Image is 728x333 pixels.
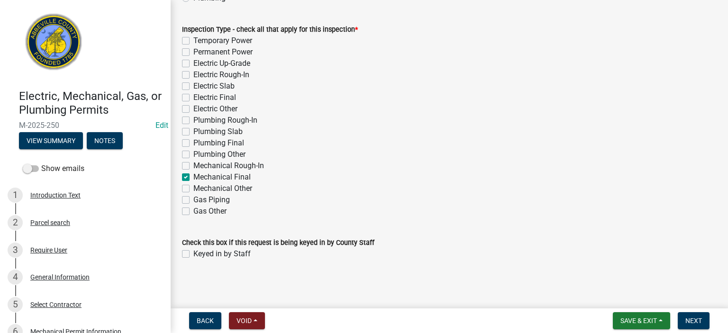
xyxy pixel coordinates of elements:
[193,35,252,46] label: Temporary Power
[182,27,358,33] label: Inspection Type - check all that apply for this inspection
[193,58,250,69] label: Electric Up-Grade
[8,270,23,285] div: 4
[678,312,710,329] button: Next
[8,188,23,203] div: 1
[19,137,83,145] wm-modal-confirm: Summary
[8,243,23,258] div: 3
[87,132,123,149] button: Notes
[30,192,81,198] div: Introduction Text
[8,215,23,230] div: 2
[193,206,227,217] label: Gas Other
[193,126,243,137] label: Plumbing Slab
[19,132,83,149] button: View Summary
[8,297,23,312] div: 5
[193,171,251,183] label: Mechanical Final
[685,317,702,324] span: Next
[237,317,252,324] span: Void
[193,81,235,92] label: Electric Slab
[155,121,168,130] wm-modal-confirm: Edit Application Number
[30,274,90,280] div: General Information
[229,312,265,329] button: Void
[193,69,249,81] label: Electric Rough-In
[193,248,251,260] label: Keyed in by Staff
[193,92,236,103] label: Electric Final
[30,219,70,226] div: Parcel search
[23,163,84,174] label: Show emails
[193,115,257,126] label: Plumbing Rough-In
[193,103,237,115] label: Electric Other
[193,137,244,149] label: Plumbing Final
[19,121,152,130] span: M-2025-250
[189,312,221,329] button: Back
[182,240,374,246] label: Check this box if this request is being keyed in by County Staff
[19,10,89,80] img: Abbeville County, South Carolina
[197,317,214,324] span: Back
[620,317,657,324] span: Save & Exit
[193,149,246,160] label: Plumbing Other
[155,121,168,130] a: Edit
[19,90,163,117] h4: Electric, Mechanical, Gas, or Plumbing Permits
[30,301,82,308] div: Select Contractor
[193,183,252,194] label: Mechanical Other
[613,312,670,329] button: Save & Exit
[193,160,264,171] label: Mechanical Rough-In
[87,137,123,145] wm-modal-confirm: Notes
[193,194,230,206] label: Gas Piping
[193,46,253,58] label: Permanent Power
[30,247,67,253] div: Require User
